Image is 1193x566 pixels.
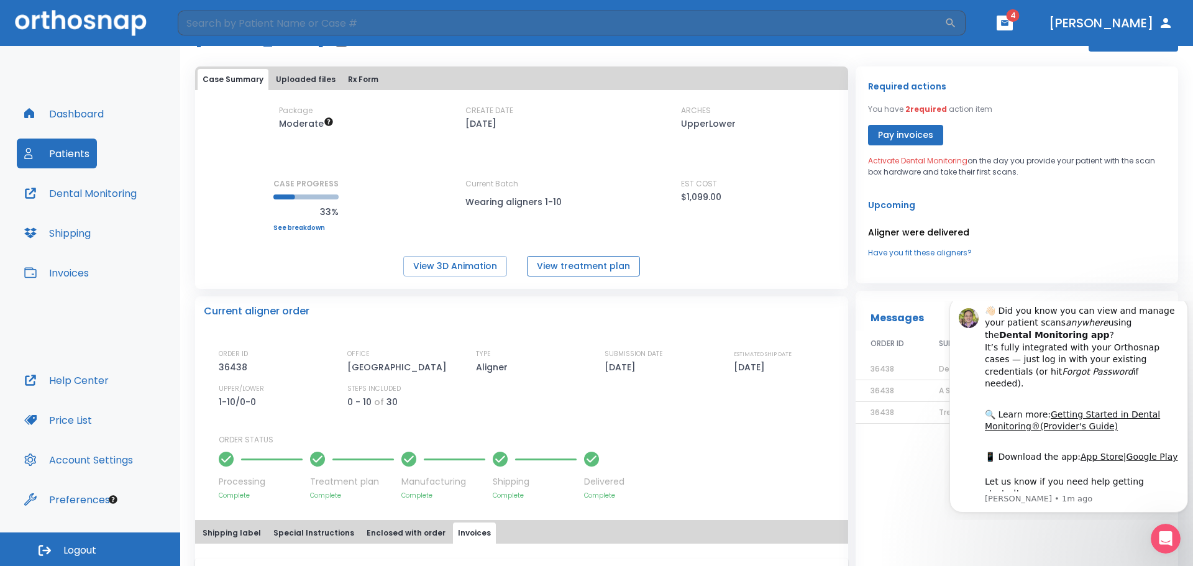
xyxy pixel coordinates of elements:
div: Message content [40,4,234,190]
p: Delivered [584,475,624,488]
a: Have you fit these aligners? [868,247,1166,258]
img: Orthosnap [15,10,147,35]
p: Complete [493,491,577,500]
a: ® [87,120,96,130]
p: 30 [386,395,398,409]
p: on the day you provide your patient with the scan box hardware and take their first scans. [868,155,1166,178]
span: Logout [63,544,96,557]
p: Complete [310,491,394,500]
p: Current Batch [465,178,577,189]
p: CREATE DATE [465,105,513,116]
p: UPPER/LOWER [219,383,264,395]
p: Message from Michael, sent 1m ago [40,192,234,203]
p: STEPS INCLUDED [347,383,401,395]
p: UpperLower [681,116,736,131]
p: OFFICE [347,349,370,360]
span: 4 [1007,9,1020,22]
p: You have action item [868,104,992,115]
p: TYPE [476,349,491,360]
a: Getting Started in Dental Monitoring [40,108,216,130]
p: EST COST [681,178,717,189]
iframe: Intercom notifications message [944,301,1193,520]
a: Google Play [182,150,234,160]
p: Upcoming [868,198,1166,212]
iframe: Intercom live chat [1151,524,1181,554]
button: Dashboard [17,99,111,129]
p: CASE PROGRESS [273,178,339,189]
p: Manufacturing [401,475,485,488]
div: 👋🏻 Did you know you can view and manage your patient scans using the ? It’s fully integrated with... [40,4,234,101]
button: Shipping label [198,523,266,544]
div: Tooltip anchor [107,494,119,505]
button: View 3D Animation [403,256,507,276]
button: Dental Monitoring [17,178,144,208]
span: 36438 [871,407,894,418]
span: 2 required [905,104,947,114]
i: anywhere [121,16,164,26]
button: Patients [17,139,97,168]
div: 🔍 Learn more: ​ [40,107,234,144]
p: [DATE] [605,360,640,375]
button: Uploaded files [271,69,341,90]
p: Wearing aligners 1-10 [465,194,577,209]
button: Account Settings [17,445,140,475]
button: [PERSON_NAME] [1044,12,1178,34]
p: Package [279,105,313,116]
p: $1,099.00 [681,189,721,204]
p: Complete [401,491,485,500]
p: ORDER STATUS [219,434,839,445]
p: Current aligner order [204,304,309,319]
p: [DATE] [465,116,496,131]
a: App Store [136,150,179,160]
button: Preferences [17,485,117,514]
span: A Summary of your Treatment [939,385,1056,396]
button: Price List [17,405,99,435]
div: tabs [198,69,846,90]
img: Profile image for Michael [14,7,34,27]
button: View treatment plan [527,256,640,276]
i: Forgot Password [117,65,188,75]
span: Treatment Plan Ready for Approval! [939,407,1076,418]
div: tabs [198,523,846,544]
button: Invoices [17,258,96,288]
span: SUBJECT [939,338,972,349]
button: Enclosed with order [362,523,450,544]
button: Pay invoices [868,125,943,145]
span: ORDER ID [871,338,904,349]
p: [DATE] [734,360,769,375]
button: Help Center [17,365,116,395]
p: Processing [219,475,303,488]
button: Invoices [453,523,496,544]
p: ESTIMATED SHIP DATE [734,349,792,360]
a: See breakdown [273,224,339,232]
p: of [374,395,384,409]
span: 36438 [871,363,894,374]
span: Activate Dental Monitoring [868,155,967,166]
p: Complete [584,491,624,500]
p: 36438 [219,360,252,375]
input: Search by Patient Name or Case # [178,11,944,35]
p: ARCHES [681,105,711,116]
div: 📱 Download the app: | ​ Let us know if you need help getting started! [40,150,234,198]
p: Shipping [493,475,577,488]
p: Aligner [476,360,512,375]
span: Dental Monitoring Setup on The Delivery Day [939,363,1110,374]
p: ORDER ID [219,349,248,360]
button: Shipping [17,218,98,248]
p: Aligner were delivered [868,225,1166,240]
h1: [PERSON_NAME] [195,32,325,47]
p: Complete [219,491,303,500]
b: Dental Monitoring app [55,29,165,39]
a: (Provider's Guide) [96,120,173,130]
span: Up to 20 Steps (40 aligners) [279,117,334,130]
p: 33% [273,204,339,219]
p: Treatment plan [310,475,394,488]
